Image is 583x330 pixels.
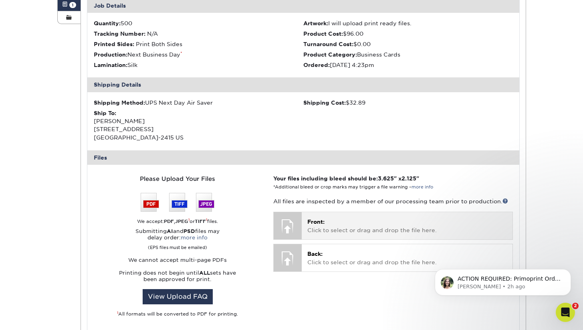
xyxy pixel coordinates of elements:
strong: AI [167,228,173,234]
span: 2.125 [401,175,416,182]
p: Click to select or drag and drop the file here. [307,250,506,266]
span: 2 [572,303,579,309]
li: $0.00 [303,40,513,48]
div: Shipping Details [87,77,519,92]
li: Business Cards [303,51,513,59]
p: Click to select or drag and drop the file here. [307,218,506,234]
div: $32.89 [303,99,513,107]
strong: Quantity: [94,20,121,26]
li: $96.00 [303,30,513,38]
p: We cannot accept multi-page PDFs [94,257,261,263]
strong: Product Category: [303,51,357,58]
strong: Product Cost: [303,30,343,37]
div: We accept: , or files. [94,218,261,225]
strong: Tracking Number: [94,30,145,37]
div: [PERSON_NAME] [STREET_ADDRESS] [GEOGRAPHIC_DATA]-2415 US [94,109,303,142]
small: (EPS files must be emailed) [148,241,207,251]
li: Next Business Day [94,51,303,59]
span: Front: [307,219,325,225]
strong: Ship To: [94,110,116,116]
li: I will upload print ready files. [303,19,513,27]
span: Print Both Sides [136,41,182,47]
sup: 1 [206,218,207,222]
strong: TIFF [195,219,206,224]
span: N/A [147,30,158,37]
strong: Ordered: [303,62,330,68]
div: Files [87,150,519,165]
strong: JPEG [175,219,188,224]
div: UPS Next Day Air Saver [94,99,303,107]
span: 3.625 [378,175,394,182]
strong: PSD [184,228,195,234]
strong: Turnaround Cost: [303,41,353,47]
span: Back: [307,251,323,257]
iframe: Intercom notifications message [423,252,583,308]
strong: Shipping Cost: [303,99,346,106]
strong: Artwork: [303,20,328,26]
strong: Printed Sides: [94,41,134,47]
strong: Shipping Method: [94,99,145,106]
p: Printing does not begin until sets have been approved for print. [94,270,261,283]
strong: Your files including bleed should be: " x " [273,175,419,182]
strong: PDF [164,219,174,224]
a: View Upload FAQ [143,289,213,304]
a: more info [181,235,208,241]
div: Please Upload Your Files [94,174,261,183]
p: Submitting and files may delay order: [94,228,261,251]
strong: ALL [199,270,210,276]
strong: Production: [94,51,127,58]
li: [DATE] 4:23pm [303,61,513,69]
strong: Lamination: [94,62,127,68]
sup: 1 [117,311,118,315]
li: Silk [94,61,303,69]
img: We accept: PSD, TIFF, or JPEG (JPG) [141,193,214,212]
a: more info [412,184,433,190]
iframe: Google Customer Reviews [2,306,68,327]
iframe: Intercom live chat [556,303,575,322]
li: 500 [94,19,303,27]
p: All files are inspected by a member of our processing team prior to production. [273,197,512,205]
small: *Additional bleed or crop marks may trigger a file warning – [273,184,433,190]
sup: 1 [188,218,190,222]
div: All formats will be converted to PDF for printing. [94,311,261,318]
span: 1 [69,2,76,8]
